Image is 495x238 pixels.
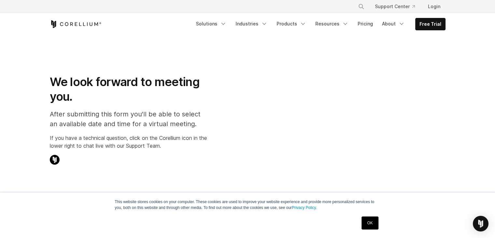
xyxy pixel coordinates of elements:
a: Solutions [192,18,230,30]
div: Navigation Menu [192,18,446,30]
p: After submitting this form you'll be able to select an available date and time for a virtual meet... [50,109,207,129]
a: Corellium Home [50,20,102,28]
a: OK [362,216,378,230]
div: Navigation Menu [350,1,446,12]
a: Industries [232,18,271,30]
button: Search [355,1,367,12]
a: Products [273,18,310,30]
a: Resources [311,18,352,30]
p: This website stores cookies on your computer. These cookies are used to improve your website expe... [115,199,380,211]
a: Login [423,1,446,12]
a: About [378,18,409,30]
div: Open Intercom Messenger [473,216,488,231]
a: Support Center [370,1,420,12]
h1: We look forward to meeting you. [50,75,207,104]
img: Corellium Chat Icon [50,155,60,165]
a: Free Trial [416,18,445,30]
a: Pricing [354,18,377,30]
p: If you have a technical question, click on the Corellium icon in the lower right to chat live wit... [50,134,207,150]
a: Privacy Policy. [292,205,317,210]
